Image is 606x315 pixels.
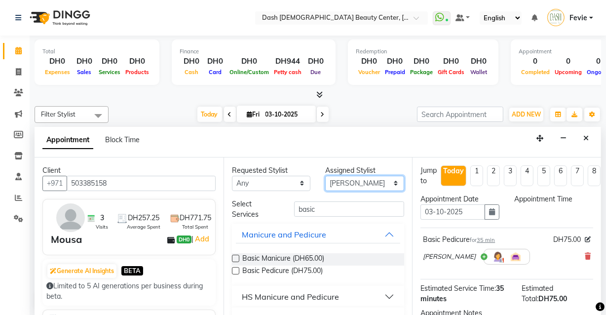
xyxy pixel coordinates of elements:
img: Hairdresser.png [492,251,504,263]
span: Estimated Service Time: [420,284,496,293]
div: Select Services [225,199,287,220]
li: 1 [470,165,483,186]
img: Interior.png [510,251,522,263]
div: 0 [552,56,584,67]
span: Filter Stylist [41,110,76,118]
div: Total [42,47,151,56]
span: Card [206,69,224,76]
button: Generate AI Insights [47,264,116,278]
span: Completed [519,69,552,76]
span: | [191,233,211,245]
input: Search by Name/Mobile/Email/Code [67,176,216,191]
span: Package [408,69,435,76]
div: 0 [519,56,552,67]
div: DH0 [227,56,271,67]
div: Client [42,165,216,176]
div: DH0 [73,56,96,67]
span: Cash [182,69,201,76]
span: DH771.75 [180,213,211,223]
a: Add [193,233,211,245]
button: ADD NEW [509,108,543,121]
div: Limited to 5 AI generations per business during beta. [46,281,212,302]
div: HS Manicure and Pedicure [242,291,339,303]
div: DH0 [304,56,328,67]
img: avatar [56,203,85,232]
div: Requested Stylist [232,165,311,176]
span: DH75.00 [538,294,567,303]
span: Gift Cards [435,69,467,76]
i: Edit price [585,236,591,242]
div: Mousa [51,232,82,247]
div: DH944 [271,56,304,67]
li: 6 [554,165,567,186]
div: Today [443,166,464,176]
div: DH0 [467,56,491,67]
li: 5 [537,165,550,186]
img: logo [25,4,93,32]
div: Jump to [420,165,437,186]
span: Estimated Total: [522,284,553,303]
span: Upcoming [552,69,584,76]
div: DH0 [180,56,203,67]
span: Sales [75,69,94,76]
span: Prepaid [382,69,408,76]
span: Voucher [356,69,382,76]
span: DH75.00 [553,235,581,245]
li: 3 [504,165,517,186]
input: 2025-10-03 [263,107,312,122]
span: DH257.25 [128,213,159,223]
div: Appointment Date [420,194,499,204]
input: Search Appointment [417,107,503,122]
div: DH0 [96,56,123,67]
span: Basic Pedicure (DH75.00) [242,266,323,278]
span: Block Time [105,135,140,144]
span: Wallet [468,69,490,76]
span: Services [96,69,123,76]
span: Average Spent [127,223,160,231]
span: [PERSON_NAME] [423,252,476,262]
span: Due [308,69,324,76]
span: Today [197,107,222,122]
span: 35 minutes [420,284,504,303]
div: DH0 [435,56,467,67]
div: DH0 [408,56,435,67]
button: +971 [42,176,67,191]
li: 7 [571,165,584,186]
li: 8 [588,165,601,186]
span: ADD NEW [512,111,541,118]
span: Petty cash [271,69,304,76]
li: 4 [521,165,533,186]
span: Total Spent [182,223,208,231]
span: Expenses [42,69,73,76]
div: Basic Pedicure [423,235,495,245]
div: Assigned Stylist [325,165,404,176]
div: Finance [180,47,328,56]
div: DH0 [356,56,382,67]
span: DH0 [177,236,191,243]
img: Fevie [547,9,565,26]
span: Fri [245,111,263,118]
div: DH0 [382,56,408,67]
span: Visits [96,223,108,231]
button: Manicure and Pedicure [236,226,401,243]
button: HS Manicure and Pedicure [236,288,401,306]
span: Basic Manicure (DH65.00) [242,253,324,266]
li: 2 [487,165,500,186]
span: 3 [100,213,104,223]
span: Fevie [569,13,587,23]
div: Manicure and Pedicure [242,229,326,240]
div: DH0 [203,56,227,67]
button: Close [579,131,593,146]
span: Appointment [42,131,93,149]
span: 35 min [477,236,495,243]
span: Online/Custom [227,69,271,76]
input: yyyy-mm-dd [420,204,485,220]
div: Redemption [356,47,491,56]
span: Products [123,69,151,76]
small: for [470,236,495,243]
span: BETA [121,266,143,276]
div: DH0 [123,56,151,67]
input: Search by service name [294,201,404,217]
div: Appointment Time [514,194,593,204]
div: DH0 [42,56,73,67]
